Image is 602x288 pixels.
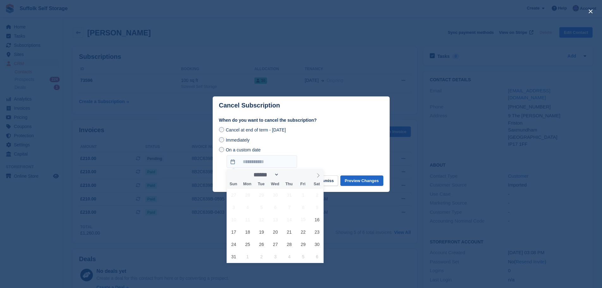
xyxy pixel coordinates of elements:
span: August 6, 2025 [269,201,282,213]
span: Tue [254,182,268,186]
span: August 27, 2025 [269,238,282,250]
span: September 3, 2025 [269,250,282,263]
span: August 20, 2025 [269,226,282,238]
span: August 28, 2025 [283,238,295,250]
span: August 12, 2025 [255,213,268,226]
input: Cancel at end of term - [DATE] [219,127,224,132]
select: Month [251,171,279,178]
input: Year [279,171,299,178]
span: Fri [296,182,310,186]
label: When do you want to cancel the subscription? [219,117,383,124]
span: Sat [310,182,324,186]
span: August 4, 2025 [241,201,254,213]
span: August 7, 2025 [283,201,295,213]
span: July 31, 2025 [283,189,295,201]
span: August 11, 2025 [241,213,254,226]
span: August 23, 2025 [311,226,323,238]
span: Mon [240,182,254,186]
span: August 24, 2025 [228,238,240,250]
span: August 30, 2025 [311,238,323,250]
span: August 21, 2025 [283,226,295,238]
span: July 27, 2025 [228,189,240,201]
span: Wed [268,182,282,186]
span: Sun [227,182,240,186]
span: September 5, 2025 [297,250,309,263]
span: August 2, 2025 [311,189,323,201]
span: August 8, 2025 [297,201,309,213]
span: August 31, 2025 [228,250,240,263]
button: close [586,6,596,16]
span: August 17, 2025 [228,226,240,238]
button: Dismiss [313,175,338,186]
span: July 29, 2025 [255,189,268,201]
span: August 9, 2025 [311,201,323,213]
span: August 5, 2025 [255,201,268,213]
span: August 10, 2025 [228,213,240,226]
span: September 4, 2025 [283,250,295,263]
span: On a custom date [226,147,261,152]
input: On a custom date [219,147,224,152]
span: August 13, 2025 [269,213,282,226]
span: July 30, 2025 [269,189,282,201]
span: September 6, 2025 [311,250,323,263]
span: August 16, 2025 [311,213,323,226]
span: August 25, 2025 [241,238,254,250]
span: August 1, 2025 [297,189,309,201]
span: July 28, 2025 [241,189,254,201]
span: September 1, 2025 [241,250,254,263]
span: August 29, 2025 [297,238,309,250]
button: Preview Changes [340,175,383,186]
p: Cancel Subscription [219,102,280,109]
span: Cancel at end of term - [DATE] [226,127,286,132]
span: Immediately [226,138,249,143]
span: September 2, 2025 [255,250,268,263]
span: August 22, 2025 [297,226,309,238]
span: August 19, 2025 [255,226,268,238]
span: August 26, 2025 [255,238,268,250]
span: August 18, 2025 [241,226,254,238]
span: August 3, 2025 [228,201,240,213]
span: August 14, 2025 [283,213,295,226]
span: August 15, 2025 [297,213,309,226]
input: On a custom date [227,155,297,168]
span: Thu [282,182,296,186]
input: Immediately [219,137,224,142]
